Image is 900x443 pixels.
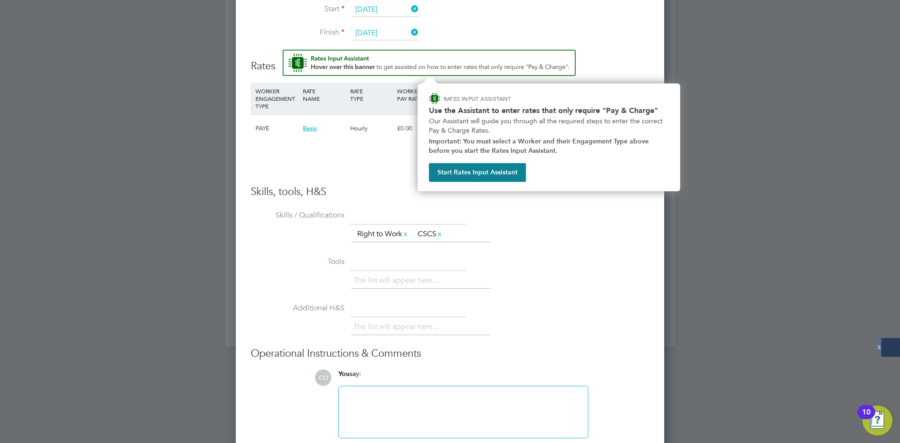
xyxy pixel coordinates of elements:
[862,412,870,424] div: 10
[442,83,489,107] div: HOLIDAY PAY
[418,83,680,191] div: How to input Rates that only require Pay & Charge
[489,83,537,107] div: EMPLOYER COST
[429,106,669,115] h2: Use the Assistant to enter rates that only require "Pay & Charge"
[414,228,447,240] li: CSCS
[300,83,348,107] div: RATE NAME
[251,303,345,313] label: Additional H&S
[353,228,412,240] li: Right to Work
[303,124,317,132] span: Basic
[253,115,300,142] div: PAYE
[429,163,526,182] button: Start Rates Input Assistant
[283,50,576,76] button: Rate Assistant
[338,370,350,378] span: You
[443,95,561,103] p: RATES INPUT ASSISTANT
[251,50,649,73] h3: Rates
[352,3,419,17] input: Select one
[862,405,892,435] button: Open Resource Center, 10 new notifications
[251,347,649,360] h3: Operational Instructions & Comments
[395,83,442,107] div: WORKER PAY RATE
[251,4,345,14] label: Start
[352,26,419,40] input: Select one
[353,321,442,333] li: The list will appear here...
[251,210,345,220] label: Skills / Qualifications
[348,83,395,107] div: RATE TYPE
[584,83,615,114] div: AGENCY CHARGE RATE
[348,115,395,142] div: Hourly
[537,83,584,107] div: AGENCY MARKUP
[338,369,588,386] div: say:
[251,28,345,38] label: Finish
[436,228,443,240] a: x
[395,115,442,142] div: £0.00
[251,257,345,267] label: Tools
[429,137,651,155] strong: Important: You must select a Worker and their Engagement Type above before you start the Rates In...
[402,228,409,240] a: x
[315,369,331,386] span: CO
[353,274,442,287] li: The list will appear here...
[429,117,669,135] p: Our Assistant will guide you through all the required steps to enter the correct Pay & Charge Rates.
[251,185,649,199] h3: Skills, tools, H&S
[429,93,440,104] img: ENGAGE Assistant Icon
[253,83,300,114] div: WORKER ENGAGEMENT TYPE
